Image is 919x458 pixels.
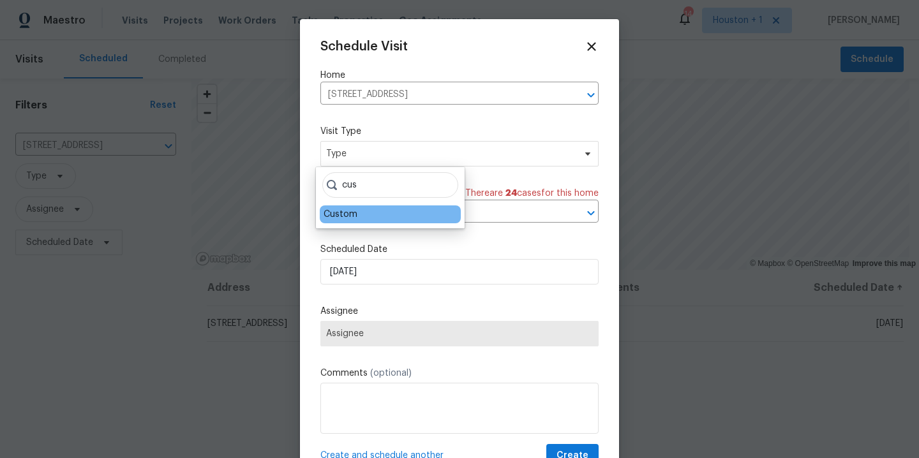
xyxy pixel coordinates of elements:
span: Assignee [326,329,593,339]
span: 24 [505,189,517,198]
label: Visit Type [320,125,599,138]
button: Open [582,86,600,104]
span: (optional) [370,369,412,378]
button: Open [582,204,600,222]
input: M/D/YYYY [320,259,599,284]
span: Schedule Visit [320,40,408,53]
label: Assignee [320,305,599,318]
span: Type [326,147,574,160]
div: Custom [324,208,357,221]
span: Close [585,40,599,54]
label: Scheduled Date [320,243,599,256]
label: Comments [320,367,599,380]
label: Home [320,69,599,82]
input: Enter in an address [320,85,563,105]
span: There are case s for this home [465,187,599,200]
